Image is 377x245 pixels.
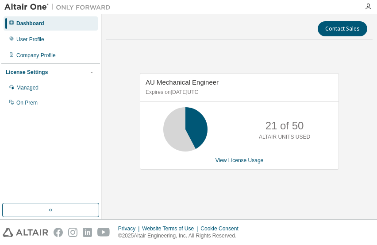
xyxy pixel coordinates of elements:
div: Privacy [118,225,142,232]
div: Cookie Consent [200,225,243,232]
img: instagram.svg [68,228,77,237]
img: Altair One [4,3,115,12]
div: Managed [16,84,38,91]
p: Expires on [DATE] UTC [146,89,331,96]
img: linkedin.svg [83,228,92,237]
button: Contact Sales [318,21,367,36]
div: Company Profile [16,52,56,59]
p: © 2025 Altair Engineering, Inc. All Rights Reserved. [118,232,244,240]
span: AU Mechanical Engineer [146,78,219,86]
div: On Prem [16,99,38,106]
img: altair_logo.svg [3,228,48,237]
div: License Settings [6,69,48,76]
img: facebook.svg [54,228,63,237]
div: Website Terms of Use [142,225,200,232]
div: User Profile [16,36,44,43]
p: 21 of 50 [265,118,304,133]
p: ALTAIR UNITS USED [259,133,310,141]
a: View License Usage [215,157,264,163]
img: youtube.svg [97,228,110,237]
div: Dashboard [16,20,44,27]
